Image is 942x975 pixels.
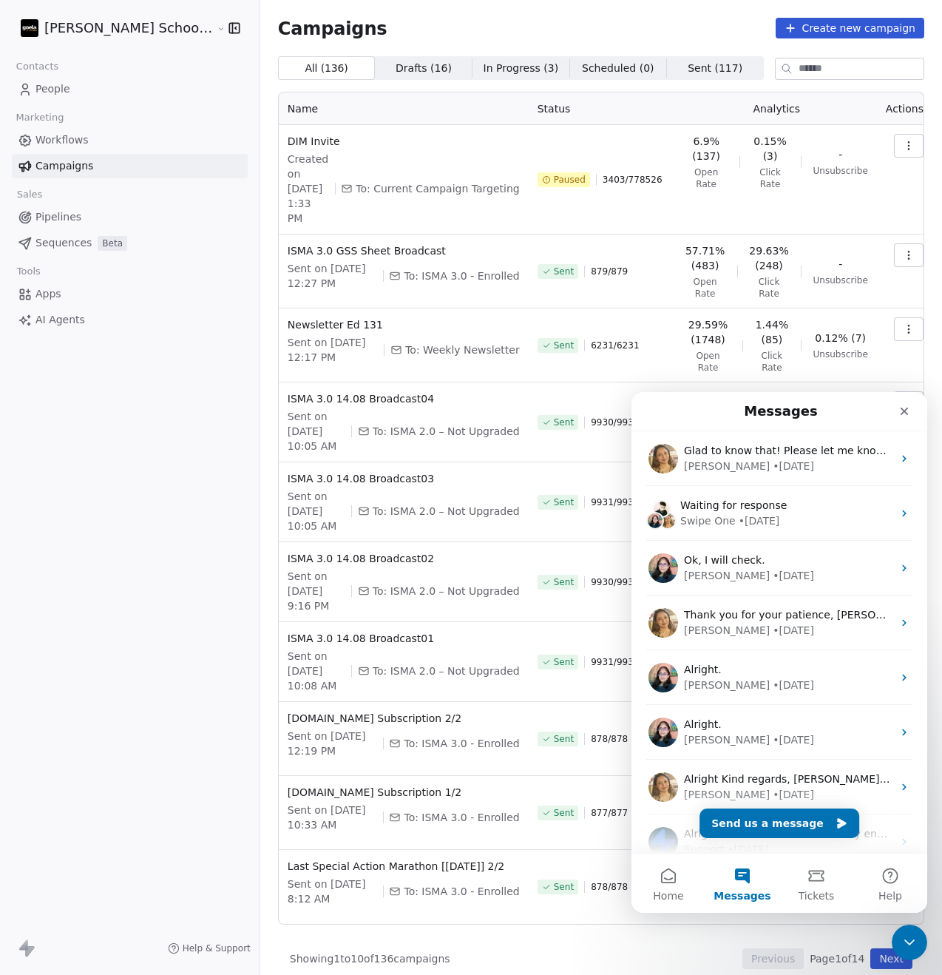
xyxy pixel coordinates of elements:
[17,380,47,410] img: Profile image for Harinder
[44,18,213,38] span: [PERSON_NAME] School of Finance LLP
[685,134,728,163] span: 6.9% (137)
[21,19,38,37] img: Zeeshan%20Neck%20Print%20Dark.png
[356,181,519,196] span: To: Current Campaign Targeting
[17,216,47,246] img: Profile image for Harinder
[404,269,519,283] span: To: ISMA 3.0 - Enrolled
[554,656,574,668] span: Sent
[74,462,148,521] button: Messages
[685,276,725,300] span: Open Rate
[17,271,47,300] img: Profile image for Mrinal
[35,312,85,328] span: AI Agents
[749,276,789,300] span: Click Rate
[892,925,927,960] iframe: Intercom live chat
[396,61,452,76] span: Drafts ( 16 )
[10,55,65,78] span: Contacts
[10,183,49,206] span: Sales
[288,859,520,874] span: Last Special Action Marathon [[DATE]] 2/2
[877,92,932,125] th: Actions
[82,499,139,509] span: Messages
[35,132,89,148] span: Workflows
[529,92,677,125] th: Status
[52,340,138,356] div: [PERSON_NAME]
[288,569,345,613] span: Sent on [DATE] 9:16 PM
[15,120,33,138] img: Mrinal avatar
[554,416,574,428] span: Sent
[18,16,206,41] button: [PERSON_NAME] School of Finance LLP
[288,489,346,533] span: Sent on [DATE] 10:05 AM
[141,286,183,301] div: • [DATE]
[148,462,222,521] button: Tickets
[484,61,559,76] span: In Progress ( 3 )
[554,266,574,277] span: Sent
[141,176,183,192] div: • [DATE]
[35,158,93,174] span: Campaigns
[591,576,639,588] span: 9930 / 9930
[288,391,520,406] span: ISMA 3.0 14.08 Broadcast04
[52,271,90,283] span: Alright.
[168,942,251,954] a: Help & Support
[52,381,274,393] span: Alright Kind regards, [PERSON_NAME], CFA
[17,325,47,355] img: Profile image for Mrinal
[49,121,104,137] div: Swipe One
[141,231,183,246] div: • [DATE]
[813,165,868,177] span: Unsubscribe
[288,729,377,758] span: Sent on [DATE] 12:19 PM
[288,471,520,486] span: ISMA 3.0 14.08 Broadcast03
[35,81,70,97] span: People
[288,711,520,726] span: [DOMAIN_NAME] Subscription 2/2
[183,942,251,954] span: Help & Support
[685,317,731,347] span: 29.59% (1748)
[52,326,90,338] span: Alright.
[12,128,248,152] a: Workflows
[776,18,924,38] button: Create new campaign
[603,174,663,186] span: 3403 / 778526
[685,243,725,273] span: 57.71% (483)
[52,450,93,465] div: Support
[554,733,574,745] span: Sent
[52,286,138,301] div: [PERSON_NAME]
[12,154,248,178] a: Campaigns
[288,243,520,258] span: ISMA 3.0 GSS Sheet Broadcast
[17,161,47,191] img: Profile image for Mrinal
[404,810,519,825] span: To: ISMA 3.0 - Enrolled
[591,733,628,745] span: 878 / 878
[582,61,654,76] span: Scheduled ( 0 )
[688,61,742,76] span: Sent ( 117 )
[288,803,377,832] span: Sent on [DATE] 10:33 AM
[554,576,574,588] span: Sent
[10,107,70,129] span: Marketing
[554,496,574,508] span: Sent
[404,736,519,751] span: To: ISMA 3.0 - Enrolled
[52,53,618,64] span: Glad to know that! Please let me know if you have any other questions! Thank you for choosing Swi...
[591,656,639,668] span: 9931 / 9931
[12,205,248,229] a: Pipelines
[288,631,520,646] span: ISMA 3.0 14.08 Broadcast01
[49,107,155,119] span: Waiting for response
[742,948,804,969] button: Previous
[35,235,92,251] span: Sequences
[838,147,842,162] span: -
[141,395,183,411] div: • [DATE]
[17,435,47,465] img: Profile image for Support
[288,335,379,365] span: Sent on [DATE] 12:17 PM
[52,67,138,82] div: [PERSON_NAME]
[591,416,639,428] span: 9930 / 9930
[288,152,329,226] span: Created on [DATE] 1:33 PM
[404,884,519,899] span: To: ISMA 3.0 - Enrolled
[141,340,183,356] div: • [DATE]
[815,331,866,345] span: 0.12% (7)
[52,436,291,448] span: Alright. Thanks. I'll check from my end as well
[373,584,520,598] span: To: ISMA 2.0 – Not Upgraded
[813,274,868,286] span: Unsubscribe
[373,424,520,439] span: To: ISMA 2.0 – Not Upgraded
[288,551,520,566] span: ISMA 3.0 14.08 Broadcast02
[247,499,271,509] span: Help
[96,450,138,465] div: • [DATE]
[98,236,127,251] span: Beta
[12,77,248,101] a: People
[685,166,728,190] span: Open Rate
[167,499,203,509] span: Tickets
